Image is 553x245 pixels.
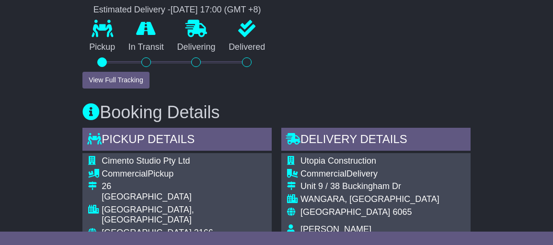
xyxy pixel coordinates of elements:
h3: Booking Details [82,103,470,122]
div: Estimated Delivery - [82,5,272,15]
div: [GEOGRAPHIC_DATA] [102,192,266,202]
span: Commercial [300,169,346,178]
div: [DATE] 17:00 (GMT +8) [171,5,261,15]
span: 3166 [194,228,213,237]
p: Pickup [82,42,122,53]
div: WANGARA, [GEOGRAPHIC_DATA] [300,194,447,205]
span: 6065 [392,207,412,217]
div: 26 [102,181,266,192]
div: Pickup Details [82,128,272,154]
span: Utopia Construction [300,156,376,166]
div: Delivery Details [281,128,471,154]
span: Commercial [102,169,148,178]
p: In Transit [122,42,171,53]
div: [GEOGRAPHIC_DATA], [GEOGRAPHIC_DATA] [102,205,266,225]
span: [GEOGRAPHIC_DATA] [102,228,191,237]
button: View Full Tracking [82,72,149,89]
span: [GEOGRAPHIC_DATA] [300,207,390,217]
p: Delivered [222,42,272,53]
div: Pickup [102,169,266,179]
div: Delivery [300,169,447,179]
div: Unit 9 / 38 Buckingham Dr [300,181,447,192]
span: Cimento Studio Pty Ltd [102,156,190,166]
p: Delivering [171,42,222,53]
span: [PERSON_NAME] [300,224,371,234]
